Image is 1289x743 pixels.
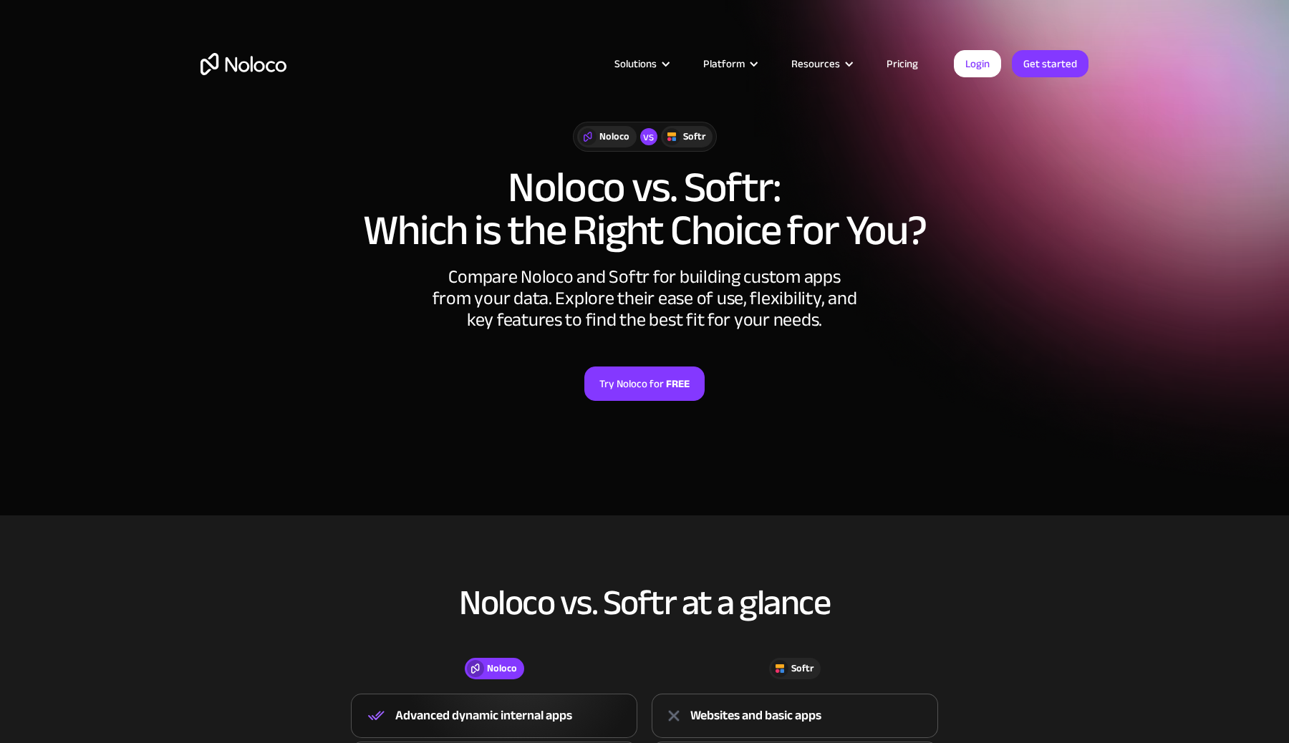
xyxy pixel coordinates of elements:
div: Softr [683,129,705,145]
h2: Noloco vs. Softr at a glance [201,583,1088,622]
div: Platform [685,54,773,73]
div: Platform [703,54,745,73]
a: Try Noloco forFREE [584,366,705,401]
strong: FREE [666,374,690,393]
div: Solutions [597,54,685,73]
div: Resources [773,54,869,73]
h1: Noloco vs. Softr: Which is the Right Choice for You? [201,166,1088,252]
div: Resources [791,54,840,73]
div: Softr [791,661,814,676]
div: Solutions [614,54,657,73]
a: Get started [1012,50,1088,77]
div: Noloco [487,661,517,676]
a: Login [954,50,1001,77]
div: vs [640,128,657,145]
div: Websites and basic apps [690,705,821,727]
div: Compare Noloco and Softr for building custom apps from your data. Explore their ease of use, flex... [430,266,859,331]
a: Pricing [869,54,936,73]
div: Advanced dynamic internal apps [395,705,572,727]
a: home [201,53,286,75]
div: Noloco [599,129,629,145]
